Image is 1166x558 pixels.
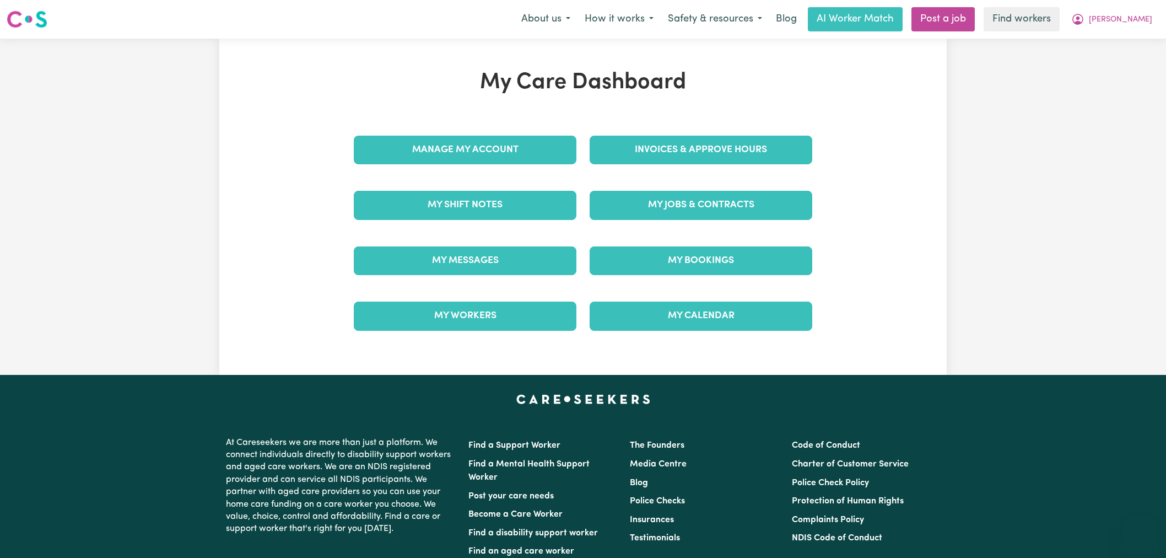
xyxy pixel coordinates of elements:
[630,534,680,543] a: Testimonials
[1064,8,1159,31] button: My Account
[590,246,812,275] a: My Bookings
[630,460,687,469] a: Media Centre
[468,441,560,450] a: Find a Support Worker
[984,7,1060,31] a: Find workers
[226,432,455,540] p: At Careseekers we are more than just a platform. We connect individuals directly to disability su...
[630,479,648,487] a: Blog
[354,246,576,275] a: My Messages
[792,497,904,506] a: Protection of Human Rights
[792,441,860,450] a: Code of Conduct
[577,8,661,31] button: How it works
[808,7,903,31] a: AI Worker Match
[792,460,909,469] a: Charter of Customer Service
[354,302,576,330] a: My Workers
[347,69,819,96] h1: My Care Dashboard
[514,8,577,31] button: About us
[1122,514,1157,549] iframe: Button to launch messaging window
[630,516,674,524] a: Insurances
[590,136,812,164] a: Invoices & Approve Hours
[911,7,975,31] a: Post a job
[661,8,769,31] button: Safety & resources
[590,191,812,219] a: My Jobs & Contracts
[354,136,576,164] a: Manage My Account
[630,497,685,506] a: Police Checks
[354,191,576,219] a: My Shift Notes
[1089,14,1152,26] span: [PERSON_NAME]
[468,460,590,482] a: Find a Mental Health Support Worker
[468,547,574,556] a: Find an aged care worker
[468,529,598,538] a: Find a disability support worker
[792,479,869,487] a: Police Check Policy
[590,302,812,330] a: My Calendar
[7,9,47,29] img: Careseekers logo
[792,516,864,524] a: Complaints Policy
[792,534,882,543] a: NDIS Code of Conduct
[630,441,684,450] a: The Founders
[769,7,803,31] a: Blog
[7,7,47,32] a: Careseekers logo
[468,492,554,501] a: Post your care needs
[516,395,650,404] a: Careseekers home page
[468,510,563,519] a: Become a Care Worker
